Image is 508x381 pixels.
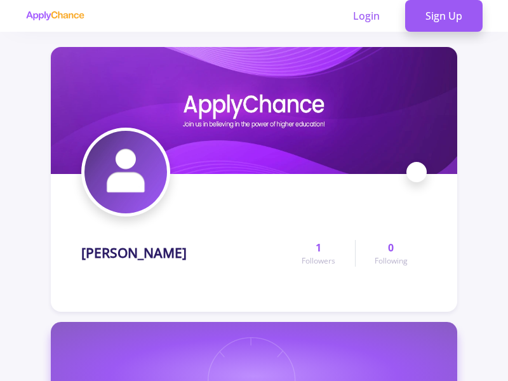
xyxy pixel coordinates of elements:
img: Mahdiyeh Rouzpeikarcover image [51,47,457,174]
a: 0Following [355,240,427,267]
span: Followers [302,255,335,267]
h1: [PERSON_NAME] [81,245,187,261]
a: 1Followers [283,240,354,267]
span: Following [375,255,408,267]
img: applychance logo text only [25,11,84,21]
img: Mahdiyeh Rouzpeikaravatar [84,131,167,213]
span: 1 [316,240,321,255]
span: 0 [388,240,394,255]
